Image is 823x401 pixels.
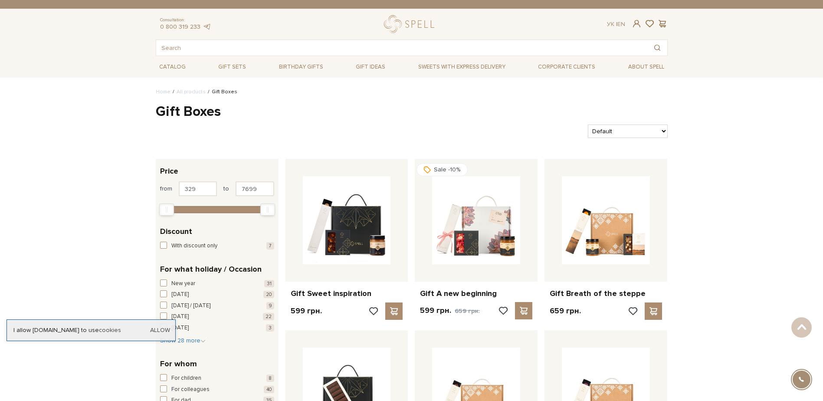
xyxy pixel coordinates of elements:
[160,302,274,310] button: [DATE] / [DATE] 9
[550,306,581,316] p: 659 грн.
[160,324,274,332] button: [DATE] 3
[263,313,274,320] span: 22
[291,289,403,299] a: Gift Sweet inspiration
[171,302,210,310] span: [DATE] / [DATE]
[160,23,200,30] a: 0 800 319 233
[264,280,274,287] span: 31
[534,60,599,74] a: Corporate clients
[455,307,480,315] span: 659 грн.
[236,181,274,196] input: Price
[160,358,197,370] span: For whom
[266,242,274,250] span: 7
[159,204,174,216] div: Min
[206,88,237,96] li: Gift Boxes
[156,103,668,121] h1: Gift Boxes
[607,20,625,28] div: En
[275,60,327,74] a: Birthday gifts
[616,20,617,28] span: |
[160,290,274,299] button: [DATE] 20
[160,17,211,23] span: Consultation:
[420,306,480,316] p: 599 грн.
[266,324,274,332] span: 3
[156,60,189,74] a: Catalog
[260,204,275,216] div: Max
[203,23,211,30] a: telegram
[160,336,206,345] button: Show 28 more
[352,60,389,74] a: Gift ideas
[177,89,206,95] a: All products
[215,60,249,74] a: Gift sets
[171,242,217,250] span: With discount only
[550,289,662,299] a: Gift Breath of the steppe
[171,312,189,321] span: [DATE]
[266,302,274,309] span: 9
[291,306,322,316] p: 599 грн.
[266,375,274,382] span: 8
[7,326,175,334] div: I allow [DOMAIN_NAME] to use
[171,279,195,288] span: New year
[647,40,667,56] button: Search
[160,165,178,177] span: Price
[263,291,274,298] span: 20
[171,290,189,299] span: [DATE]
[625,60,668,74] a: About Spell
[171,385,210,394] span: For colleagues
[223,185,229,193] span: to
[150,326,170,334] a: Allow
[160,279,274,288] button: New year 31
[160,385,274,394] button: For colleagues 40
[160,312,274,321] button: [DATE] 22
[179,181,217,196] input: Price
[160,263,262,275] span: For what holiday / Occasion
[160,226,192,237] span: Discount
[99,326,121,334] a: cookies
[160,374,274,383] button: For children 8
[384,15,438,33] a: logo
[264,386,274,393] span: 40
[171,324,189,332] span: [DATE]
[156,89,171,95] a: Home
[160,185,172,193] span: from
[160,242,274,250] button: With discount only 7
[420,289,532,299] a: Gift A new beginning
[415,59,509,74] a: Sweets with express delivery
[156,40,647,56] input: Search
[607,20,614,28] a: Ук
[160,337,206,344] span: Show 28 more
[416,163,468,176] div: Sale -10%
[171,374,201,383] span: For children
